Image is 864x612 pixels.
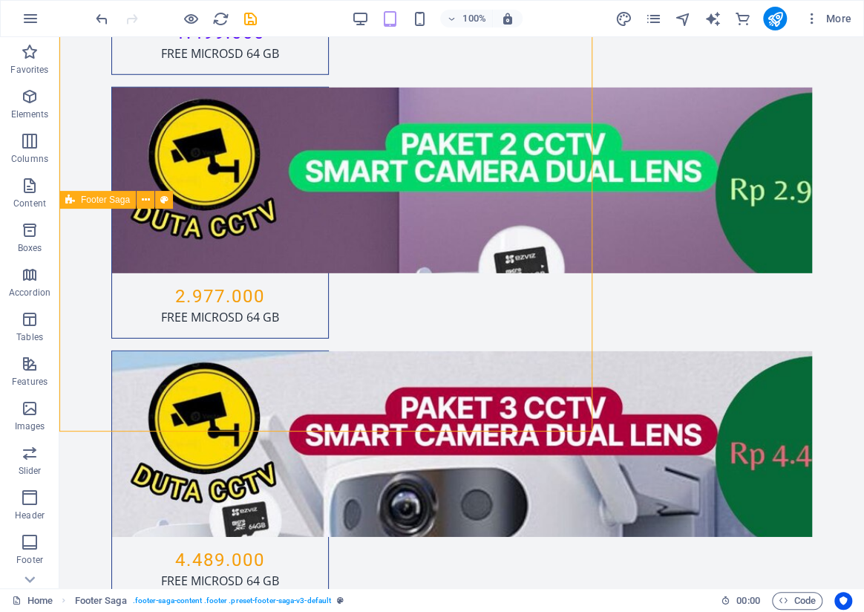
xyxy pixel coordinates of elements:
[779,592,816,610] span: Code
[212,10,229,27] button: reload
[704,10,721,27] i: AI Writer
[644,10,661,27] i: Pages (Ctrl+Alt+S)
[733,10,751,27] button: commerce
[799,7,857,30] button: More
[733,10,750,27] i: Commerce
[241,10,259,27] button: save
[16,331,43,343] p: Tables
[462,10,486,27] h6: 100%
[15,510,45,521] p: Header
[736,592,759,610] span: 00 00
[75,592,344,610] nav: breadcrumb
[674,10,692,27] button: navigator
[16,554,43,566] p: Footer
[81,195,130,204] span: Footer Saga
[182,10,200,27] button: Click here to leave preview mode and continue editing
[11,108,49,120] p: Elements
[772,592,822,610] button: Code
[615,10,632,27] i: Design (Ctrl+Alt+Y)
[440,10,493,27] button: 100%
[704,10,721,27] button: text_generator
[834,592,852,610] button: Usercentrics
[15,420,45,432] p: Images
[9,287,50,299] p: Accordion
[615,10,632,27] button: design
[133,592,331,610] span: . footer-saga-content .footer .preset-footer-saga-v3-default
[674,10,691,27] i: Navigator
[501,12,514,25] i: On resize automatically adjust zoom level to fit chosen device.
[10,64,48,76] p: Favorites
[763,7,787,30] button: publish
[12,376,48,388] p: Features
[805,11,851,26] span: More
[721,592,760,610] h6: Session time
[212,10,229,27] i: Reload page
[93,10,111,27] button: undo
[11,153,48,165] p: Columns
[18,242,42,254] p: Boxes
[337,596,344,605] i: This element is a customizable preset
[242,10,259,27] i: Save (Ctrl+S)
[747,595,749,606] span: :
[644,10,662,27] button: pages
[13,198,46,209] p: Content
[75,592,127,610] span: Click to select. Double-click to edit
[19,465,42,477] p: Slider
[12,592,53,610] a: Click to cancel selection. Double-click to open Pages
